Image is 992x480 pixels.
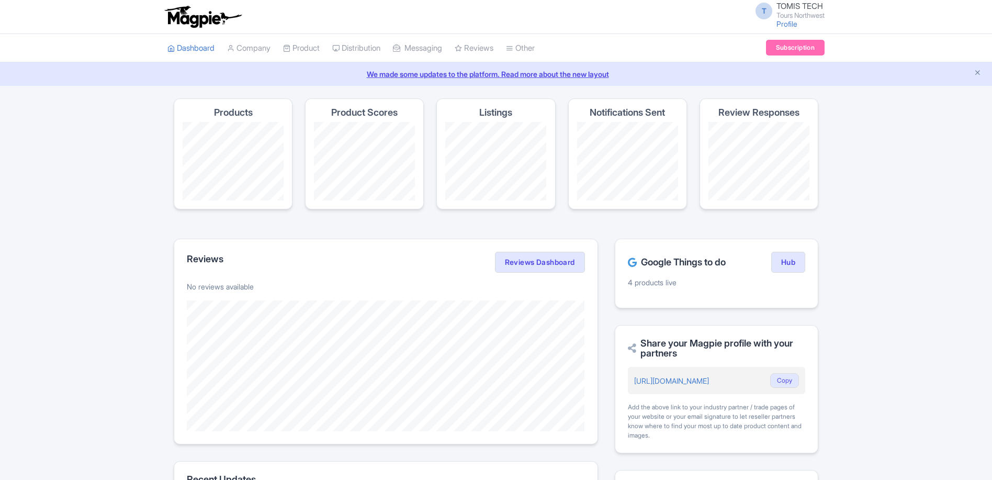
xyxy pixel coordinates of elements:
[187,281,585,292] p: No reviews available
[479,107,512,118] h4: Listings
[283,34,320,63] a: Product
[495,252,585,273] a: Reviews Dashboard
[6,69,986,80] a: We made some updates to the platform. Read more about the new layout
[628,403,805,440] div: Add the above link to your industry partner / trade pages of your website or your email signature...
[331,107,398,118] h4: Product Scores
[393,34,442,63] a: Messaging
[776,19,797,28] a: Profile
[776,12,825,19] small: Tours Northwest
[214,107,253,118] h4: Products
[974,68,982,80] button: Close announcement
[590,107,665,118] h4: Notifications Sent
[455,34,493,63] a: Reviews
[749,2,825,19] a: T TOMIS TECH Tours Northwest
[634,376,709,385] a: [URL][DOMAIN_NAME]
[770,373,799,388] button: Copy
[506,34,535,63] a: Other
[776,1,823,11] span: TOMIS TECH
[628,257,726,267] h2: Google Things to do
[756,3,772,19] span: T
[628,277,805,288] p: 4 products live
[628,338,805,359] h2: Share your Magpie profile with your partners
[162,5,243,28] img: logo-ab69f6fb50320c5b225c76a69d11143b.png
[718,107,799,118] h4: Review Responses
[332,34,380,63] a: Distribution
[167,34,215,63] a: Dashboard
[227,34,270,63] a: Company
[766,40,825,55] a: Subscription
[771,252,805,273] a: Hub
[187,254,223,264] h2: Reviews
